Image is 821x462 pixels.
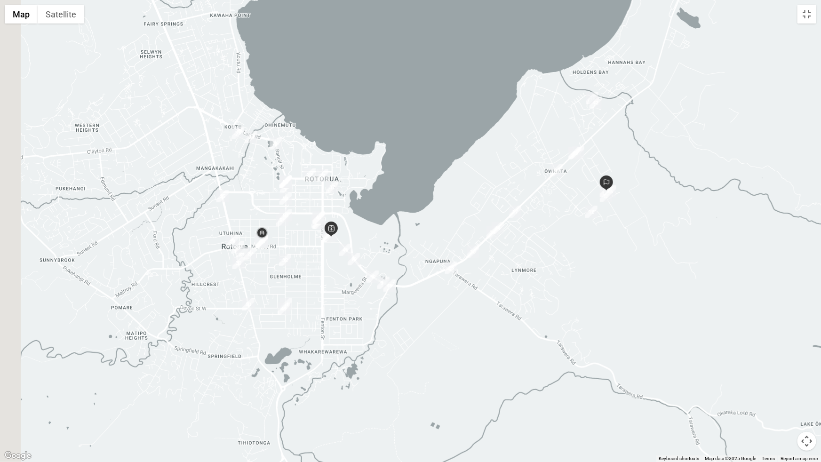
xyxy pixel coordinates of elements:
[781,456,818,461] a: Report a map error
[590,96,602,109] div: 42
[604,185,616,198] div: 15
[659,455,699,462] button: Keyboard shortcuts
[586,92,598,104] div: 41
[572,146,584,158] div: 16
[797,432,816,451] button: Map camera controls
[585,206,598,218] div: 12
[600,185,612,197] div: 14
[705,456,756,461] span: Map data ©2025 Google
[568,147,581,159] div: 40
[569,147,582,159] div: 43
[762,456,775,461] a: Terms (opens in new tab)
